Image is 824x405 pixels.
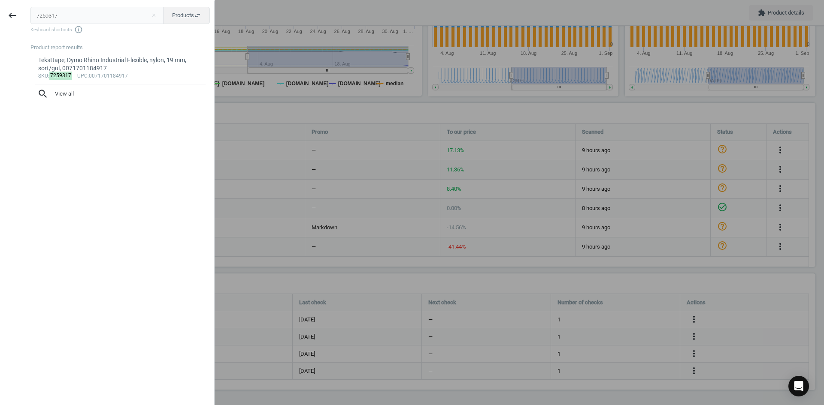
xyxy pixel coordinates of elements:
i: info_outline [74,25,83,34]
i: keyboard_backspace [7,10,18,21]
span: View all [37,88,203,99]
span: Products [172,12,201,19]
button: Close [147,12,160,19]
button: Productsswap_horiz [163,7,210,24]
i: search [37,88,48,99]
div: Open Intercom Messenger [788,376,809,396]
mark: 7259317 [49,72,73,80]
span: upc [77,73,88,79]
div: Teksttape, Dymo Rhino Industrial Flexible, nylon, 19 mm, sort/gul, 0071701184917 [38,56,203,73]
div: Product report results [30,44,214,51]
button: keyboard_backspace [3,6,22,26]
span: sku [38,73,48,79]
div: : :0071701184917 [38,73,203,80]
i: swap_horiz [194,12,201,19]
button: searchView all [30,84,210,103]
span: Keyboard shortcuts [30,25,210,34]
input: Enter the SKU or product name [30,7,164,24]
